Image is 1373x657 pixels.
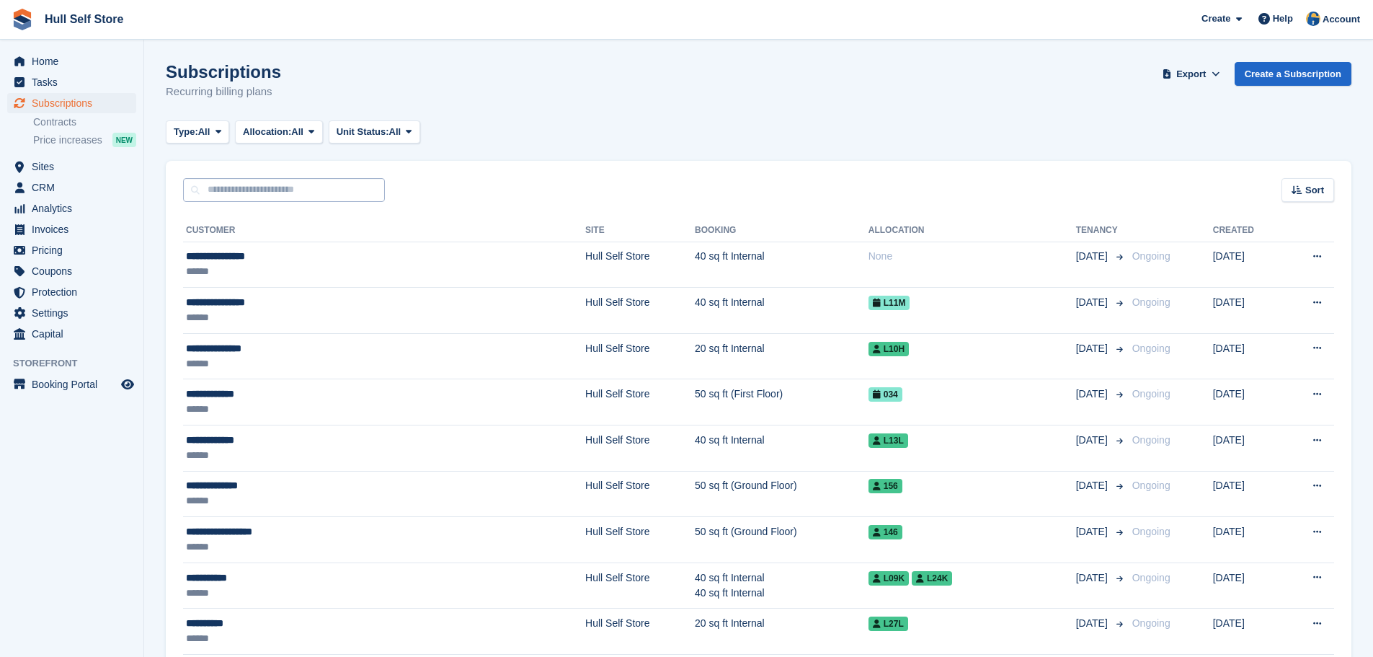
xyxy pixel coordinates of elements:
th: Site [585,219,695,242]
span: Sort [1305,183,1324,198]
a: menu [7,156,136,177]
span: Ongoing [1132,526,1170,537]
a: menu [7,72,136,92]
button: Type: All [166,120,229,144]
h1: Subscriptions [166,62,281,81]
a: Hull Self Store [39,7,129,31]
td: 40 sq ft Internal [695,242,868,288]
td: 50 sq ft (Ground Floor) [695,517,868,563]
span: Ongoing [1132,434,1170,446]
td: 40 sq ft Internal [695,288,868,334]
span: Unit Status: [337,125,389,139]
span: Analytics [32,198,118,219]
a: menu [7,303,136,323]
span: Coupons [32,261,118,281]
span: Ongoing [1132,617,1170,629]
span: 146 [868,525,902,539]
td: Hull Self Store [585,563,695,609]
span: [DATE] [1076,295,1111,310]
span: Sites [32,156,118,177]
td: [DATE] [1213,288,1283,334]
a: Price increases NEW [33,132,136,148]
a: menu [7,374,136,394]
button: Export [1160,62,1223,86]
span: L10H [868,342,909,356]
a: menu [7,219,136,239]
span: Home [32,51,118,71]
span: L13L [868,433,908,448]
td: [DATE] [1213,471,1283,517]
td: 20 sq ft Internal [695,333,868,379]
span: All [389,125,401,139]
td: 50 sq ft (First Floor) [695,379,868,425]
a: menu [7,93,136,113]
span: Ongoing [1132,250,1170,262]
a: Create a Subscription [1235,62,1351,86]
span: Subscriptions [32,93,118,113]
td: 40 sq ft Internal [695,425,868,472]
div: NEW [112,133,136,147]
a: menu [7,261,136,281]
span: Ongoing [1132,343,1170,354]
td: [DATE] [1213,242,1283,288]
td: [DATE] [1213,425,1283,472]
span: L09K [868,571,909,586]
span: Storefront [13,356,143,371]
img: stora-icon-8386f47178a22dfd0bd8f6a31ec36ba5ce8667c1dd55bd0f319d3a0aa187defe.svg [12,9,33,30]
th: Tenancy [1076,219,1127,242]
span: Protection [32,282,118,302]
span: Price increases [33,133,102,147]
a: menu [7,282,136,302]
td: 20 sq ft Internal [695,609,868,655]
td: Hull Self Store [585,379,695,425]
span: Settings [32,303,118,323]
span: Type: [174,125,198,139]
span: Ongoing [1132,480,1170,491]
span: Capital [32,324,118,344]
td: Hull Self Store [585,425,695,472]
span: Ongoing [1132,296,1170,308]
th: Booking [695,219,868,242]
th: Customer [183,219,585,242]
td: [DATE] [1213,517,1283,563]
a: Preview store [119,376,136,393]
a: menu [7,177,136,198]
span: [DATE] [1076,387,1111,402]
span: L24K [912,571,952,586]
span: [DATE] [1076,341,1111,356]
span: [DATE] [1076,249,1111,264]
a: Contracts [33,115,136,129]
td: Hull Self Store [585,517,695,563]
span: Account [1323,12,1360,27]
button: Unit Status: All [329,120,420,144]
td: Hull Self Store [585,609,695,655]
span: Allocation: [243,125,291,139]
p: Recurring billing plans [166,84,281,100]
span: L27L [868,617,908,631]
span: 156 [868,479,902,493]
span: Ongoing [1132,572,1170,583]
a: menu [7,240,136,260]
a: menu [7,198,136,219]
td: Hull Self Store [585,333,695,379]
td: Hull Self Store [585,242,695,288]
td: [DATE] [1213,379,1283,425]
span: Invoices [32,219,118,239]
span: 034 [868,387,902,402]
td: [DATE] [1213,609,1283,655]
td: 50 sq ft (Ground Floor) [695,471,868,517]
td: Hull Self Store [585,471,695,517]
span: [DATE] [1076,433,1111,448]
span: Ongoing [1132,388,1170,400]
span: CRM [32,177,118,198]
td: Hull Self Store [585,288,695,334]
th: Allocation [868,219,1076,242]
button: Allocation: All [235,120,323,144]
span: [DATE] [1076,524,1111,539]
span: Create [1201,12,1230,26]
img: Hull Self Store [1306,12,1320,26]
td: [DATE] [1213,333,1283,379]
td: 40 sq ft Internal 40 sq ft Internal [695,563,868,609]
span: Pricing [32,240,118,260]
a: menu [7,324,136,344]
